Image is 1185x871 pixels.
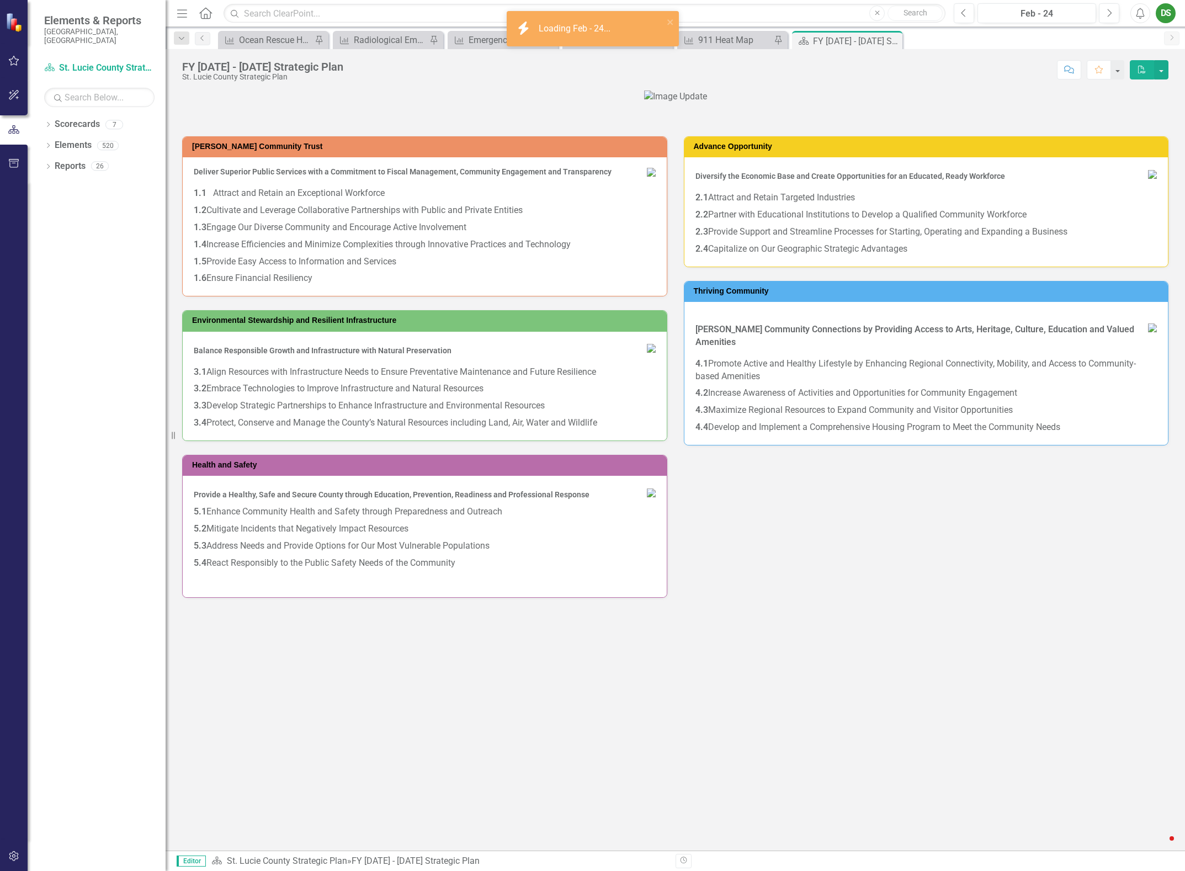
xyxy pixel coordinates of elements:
[680,33,771,47] a: 911 Heat Map
[695,387,708,398] strong: 4.2
[469,33,541,47] div: Emergency Mgmt Heat Map
[694,287,1163,295] h3: Thriving Community
[194,239,206,249] strong: 1.4
[695,172,1005,180] span: Diversify the Economic Base and Create Opportunities for an Educated, Ready Workforce
[211,855,667,868] div: »
[194,346,451,355] span: Balance Responsible Growth and Infrastructure with Natural Preservation
[695,419,1157,434] p: Develop and Implement a Comprehensive Housing Program to Meet the Community Needs
[194,506,206,517] strong: 5.1
[695,385,1157,402] p: Increase Awareness of Activities and Opportunities for Community Engagement
[647,344,656,353] img: 6.Env.Steward%20small.png
[192,316,661,325] h3: Environmental Stewardship and Resilient Infrastructure
[194,557,206,568] strong: 5.4
[194,205,206,215] strong: 1.2
[6,13,25,32] img: ClearPoint Strategy
[539,23,613,35] div: Loading Feb - 24...
[194,523,206,534] strong: 5.2
[695,241,1157,256] p: Capitalize on Our Geographic Strategic Advantages
[695,209,708,220] strong: 2.2
[695,422,708,432] strong: 4.4
[695,243,708,254] strong: 2.4
[194,364,656,381] p: Align Resources with Infrastructure Needs to Ensure Preventative Maintenance and Future Resilience
[813,34,900,48] div: FY [DATE] - [DATE] Strategic Plan
[695,405,708,415] strong: 4.3
[182,61,343,73] div: FY [DATE] - [DATE] Strategic Plan
[55,118,100,131] a: Scorecards
[194,253,656,270] p: Provide Easy Access to Information and Services
[55,160,86,173] a: Reports
[695,206,1157,224] p: Partner with Educational Institutions to Develop a Qualified Community Workforce
[194,490,589,499] span: Provide a Healthy, Safe and Secure County through Education, Prevention, Readiness and Profession...
[1148,323,1157,332] img: 7.Thrive.Comm%20small.png
[44,88,155,107] input: Search Below...
[695,189,1157,206] p: Attract and Retain Targeted Industries
[977,3,1096,23] button: Feb - 24
[44,62,155,75] a: St. Lucie County Strategic Plan
[194,202,656,219] p: Cultivate and Leverage Collaborative Partnerships with Public and Private Entities
[192,461,661,469] h3: Health and Safety
[194,417,206,428] strong: 3.4
[695,226,708,237] strong: 2.3
[194,222,206,232] strong: 1.3
[213,188,385,198] span: Attract and Retain an Exceptional Workforce
[194,380,656,397] p: Embrace Technologies to Improve Infrastructure and Natural Resources
[194,503,656,521] p: Enhance Community Health and Safety through Preparedness and Outreach
[177,856,206,867] span: Editor
[698,33,771,47] div: 911 Heat Map
[194,538,656,555] p: Address Needs and Provide Options for Our Most Vulnerable Populations
[44,27,155,45] small: [GEOGRAPHIC_DATA], [GEOGRAPHIC_DATA]
[904,8,927,17] span: Search
[194,521,656,538] p: Mitigate Incidents that Negatively Impact Resources
[1147,833,1174,860] iframe: Intercom live chat
[450,33,541,47] a: Emergency Mgmt Heat Map
[981,7,1092,20] div: Feb - 24
[1148,170,1157,179] img: 5.Adv.Opportunity%20small%20v2.png
[227,856,347,866] a: St. Lucie County Strategic Plan
[644,91,707,103] img: Image Update
[1156,3,1176,23] button: DS
[667,15,674,28] button: close
[182,73,343,81] div: St. Lucie County Strategic Plan
[354,33,427,47] div: Radiological Emergency Preparedness Heat Map
[695,324,1134,347] strong: [PERSON_NAME] Community Connections by Providing Access to Arts, Heritage, Culture, Education and...
[194,256,206,267] strong: 1.5
[336,33,427,47] a: Radiological Emergency Preparedness Heat Map
[192,142,661,151] h3: [PERSON_NAME] Community Trust
[694,142,1163,151] h3: Advance Opportunity
[44,14,155,27] span: Elements & Reports
[352,856,480,866] div: FY [DATE] - [DATE] Strategic Plan
[695,224,1157,241] p: Provide Support and Streamline Processes for Starting, Operating and Expanding a Business
[695,358,708,369] strong: 4.1
[221,33,312,47] a: Ocean Rescue Heat Map
[194,383,206,394] strong: 3.2
[194,236,656,253] p: Increase Efficiencies and Minimize Complexities through Innovative Practices and Technology
[194,188,206,198] strong: 1.1
[888,6,943,21] button: Search
[194,219,656,236] p: Engage Our Diverse Community and Encourage Active Involvement
[105,120,123,129] div: 7
[647,488,656,497] img: 8.Health.Safety%20small.png
[695,402,1157,419] p: Maximize Regional Resources to Expand Community and Visitor Opportunities
[194,415,656,429] p: Protect, Conserve and Manage the County’s Natural Resources including Land, Air, Water and Wildlife
[55,139,92,152] a: Elements
[695,192,708,203] strong: 2.1
[695,355,1157,385] p: Promote Active and Healthy Lifestyle by Enhancing Regional Connectivity, Mobility, and Access to ...
[239,33,312,47] div: Ocean Rescue Heat Map
[194,400,206,411] strong: 3.3
[194,540,206,551] strong: 5.3
[224,4,945,23] input: Search ClearPoint...
[647,168,656,177] img: 4.%20Foster.Comm.Trust%20small.png
[194,555,656,572] p: React Responsibly to the Public Safety Needs of the Community
[194,367,206,377] strong: 3.1
[194,167,612,176] span: Deliver Superior Public Services with a Commitment to Fiscal Management, Community Engagement and...
[194,270,656,285] p: Ensure Financial Resiliency
[194,273,206,283] strong: 1.6
[91,162,109,171] div: 26
[194,397,656,415] p: Develop Strategic Partnerships to Enhance Infrastructure and Environmental Resources
[97,141,119,150] div: 520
